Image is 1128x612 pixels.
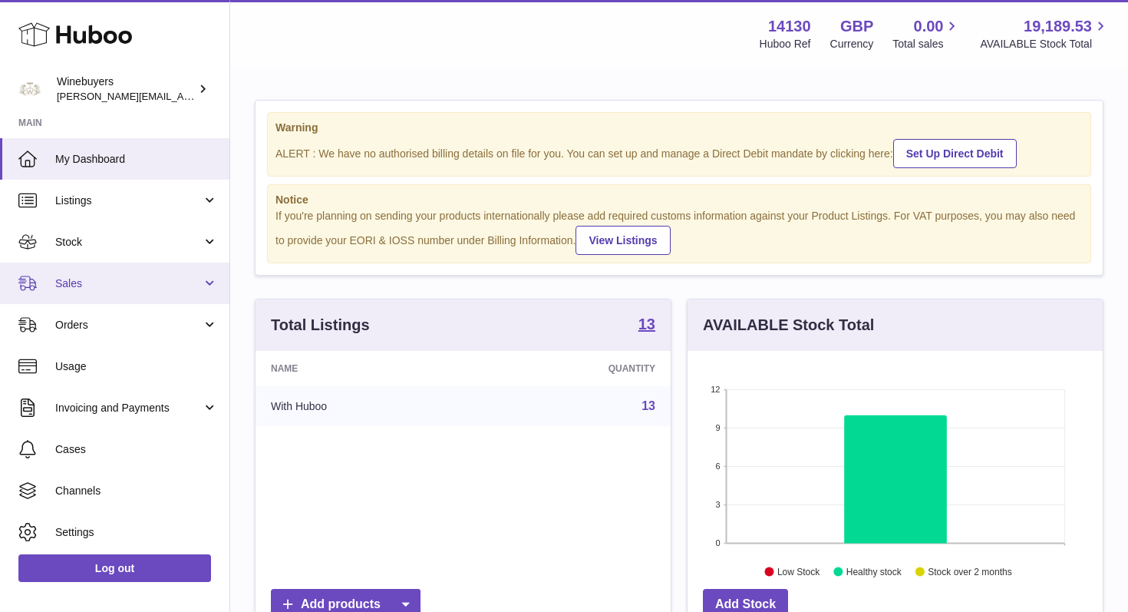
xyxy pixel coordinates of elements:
th: Name [256,351,474,386]
h3: Total Listings [271,315,370,336]
span: Settings [55,525,218,540]
span: Total sales [892,37,961,51]
div: If you're planning on sending your products internationally please add required customs informati... [275,209,1083,255]
text: Stock over 2 months [928,567,1011,577]
span: Listings [55,194,202,208]
a: 0.00 Total sales [892,16,961,51]
a: View Listings [576,226,670,255]
a: Log out [18,554,211,582]
span: 0.00 [914,16,944,37]
th: Quantity [474,351,671,386]
span: Cases [55,442,218,457]
span: Usage [55,359,218,374]
span: Channels [55,484,218,498]
span: Invoicing and Payments [55,401,202,415]
td: With Huboo [256,386,474,426]
div: Currency [830,37,874,51]
text: 0 [715,538,720,547]
a: 19,189.53 AVAILABLE Stock Total [980,16,1110,51]
span: Orders [55,318,202,332]
a: 13 [642,399,655,412]
strong: Notice [275,193,1083,207]
text: 3 [715,500,720,509]
span: [PERSON_NAME][EMAIL_ADDRESS][DOMAIN_NAME] [57,90,308,102]
a: Set Up Direct Debit [893,139,1017,168]
span: My Dashboard [55,152,218,167]
span: Sales [55,276,202,291]
strong: Warning [275,121,1083,135]
text: 12 [711,385,720,394]
strong: GBP [840,16,873,37]
text: 9 [715,423,720,432]
div: Winebuyers [57,74,195,104]
div: ALERT : We have no authorised billing details on file for you. You can set up and manage a Direct... [275,137,1083,168]
text: Low Stock [777,567,820,577]
div: Huboo Ref [760,37,811,51]
span: 19,189.53 [1024,16,1092,37]
text: 6 [715,461,720,471]
strong: 13 [638,316,655,332]
h3: AVAILABLE Stock Total [703,315,874,336]
text: Healthy stock [846,567,902,577]
strong: 14130 [768,16,811,37]
a: 13 [638,316,655,335]
span: Stock [55,235,202,250]
span: AVAILABLE Stock Total [980,37,1110,51]
img: peter@winebuyers.com [18,78,41,101]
